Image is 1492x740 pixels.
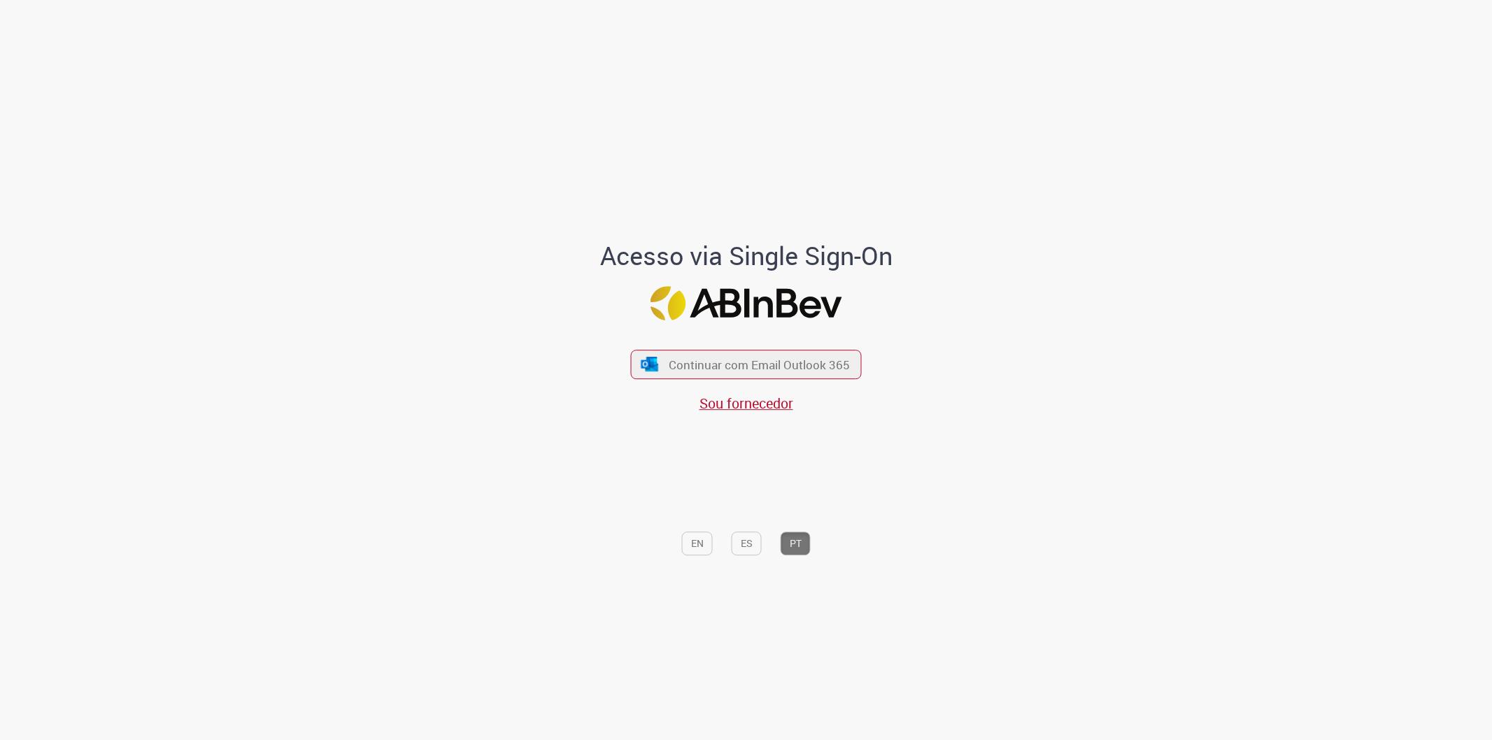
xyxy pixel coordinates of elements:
span: Continuar com Email Outlook 365 [669,357,850,373]
img: ícone Azure/Microsoft 360 [639,357,659,371]
button: ES [732,532,762,555]
button: PT [781,532,811,555]
a: Sou fornecedor [699,394,793,413]
button: EN [682,532,713,555]
img: Logo ABInBev [651,286,842,320]
h1: Acesso via Single Sign-On [552,242,940,270]
button: ícone Azure/Microsoft 360 Continuar com Email Outlook 365 [631,350,862,379]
